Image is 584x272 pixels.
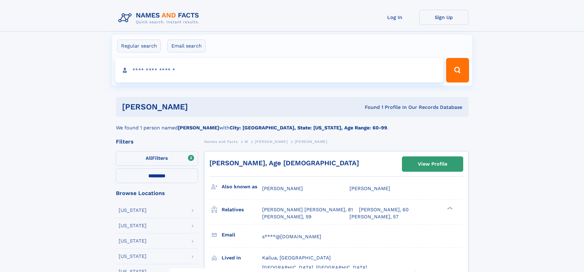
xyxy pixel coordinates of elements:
[262,186,303,191] span: [PERSON_NAME]
[262,206,353,213] a: [PERSON_NAME] [PERSON_NAME], 81
[276,104,462,111] div: Found 1 Profile In Our Records Database
[119,254,147,259] div: [US_STATE]
[146,155,152,161] span: All
[222,205,262,215] h3: Relatives
[116,151,198,166] label: Filters
[262,265,367,270] span: [GEOGRAPHIC_DATA], [GEOGRAPHIC_DATA]
[255,140,288,144] span: [PERSON_NAME]
[116,117,468,132] div: We found 1 person named with .
[119,208,147,213] div: [US_STATE]
[116,139,198,144] div: Filters
[255,138,288,145] a: [PERSON_NAME]
[122,103,277,111] h1: [PERSON_NAME]
[245,138,248,145] a: M
[349,186,390,191] span: [PERSON_NAME]
[178,125,219,131] b: [PERSON_NAME]
[116,190,198,196] div: Browse Locations
[222,230,262,240] h3: Email
[349,213,399,220] a: [PERSON_NAME], 57
[209,159,359,167] a: [PERSON_NAME], Age [DEMOGRAPHIC_DATA]
[262,255,331,261] span: Kailua, [GEOGRAPHIC_DATA]
[419,10,468,25] a: Sign Up
[446,206,453,210] div: ❯
[117,40,161,52] label: Regular search
[418,157,447,171] div: View Profile
[245,140,248,144] span: M
[167,40,206,52] label: Email search
[230,125,387,131] b: City: [GEOGRAPHIC_DATA], State: [US_STATE], Age Range: 60-99
[119,223,147,228] div: [US_STATE]
[295,140,327,144] span: [PERSON_NAME]
[204,138,238,145] a: Names and Facts
[262,213,311,220] a: [PERSON_NAME], 59
[116,10,204,26] img: Logo Names and Facts
[359,206,409,213] a: [PERSON_NAME], 60
[222,182,262,192] h3: Also known as
[119,239,147,243] div: [US_STATE]
[446,58,469,82] button: Search Button
[115,58,444,82] input: search input
[402,157,463,171] a: View Profile
[370,10,419,25] a: Log In
[222,253,262,263] h3: Lived in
